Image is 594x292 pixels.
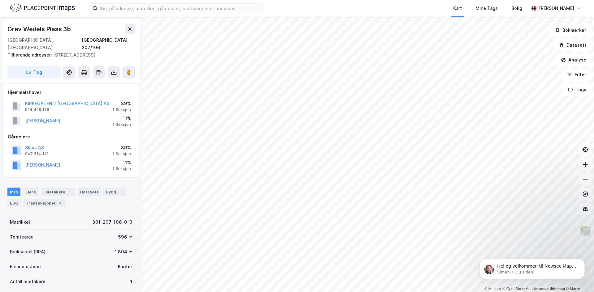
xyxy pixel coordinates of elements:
div: Mine Tags [476,5,498,12]
div: [STREET_ADDRESS] [7,51,130,59]
input: Søk på adresse, matrikkel, gårdeiere, leietakere eller personer [97,4,263,13]
button: Tag [7,66,61,78]
div: 1 [67,189,73,195]
div: Hjemmelshaver [8,89,135,96]
div: 1 [118,189,124,195]
a: Mapbox [484,287,501,291]
div: Eiere [23,188,38,196]
div: 947 514 113 [25,151,49,156]
div: Bolig [511,5,522,12]
div: Transaksjoner [23,199,66,207]
div: 1 Seksjon [113,107,131,112]
div: 1 804 ㎡ [115,248,132,256]
div: 89% [113,100,131,107]
div: 3 [57,200,63,206]
div: 1 Seksjon [113,166,131,171]
div: 596 ㎡ [118,233,132,241]
div: Datasett [78,188,101,196]
div: 89% [113,144,131,151]
iframe: Intercom notifications melding [470,246,594,289]
button: Tags [563,83,592,96]
img: Z [579,225,591,237]
button: Bokmerker [550,24,592,36]
div: Eiendomstype [10,263,41,270]
div: ESG [7,199,21,207]
div: Bruksareal (BRA) [10,248,45,256]
div: Tomteareal [10,233,35,241]
div: Leietakere [41,188,75,196]
button: Filter [562,69,592,81]
div: Matrikkel [10,218,30,226]
div: Antall leietakere [10,278,45,285]
span: Tilhørende adresser: [7,52,53,57]
div: Gårdeiere [8,133,135,141]
div: 11% [113,159,131,166]
button: Datasett [554,39,592,51]
div: 11% [113,115,131,122]
div: 1 Seksjon [113,151,131,156]
div: Kontor [118,263,132,270]
div: [GEOGRAPHIC_DATA], 207/106 [82,36,135,51]
div: Bygg [103,188,126,196]
a: Improve this map [534,287,565,291]
div: Kart [453,5,462,12]
div: 1 Seksjon [113,122,131,127]
div: 1 [130,278,132,285]
a: OpenStreetMap [503,287,533,291]
img: logo.f888ab2527a4732fd821a326f86c7f29.svg [10,3,75,14]
div: [GEOGRAPHIC_DATA], [GEOGRAPHIC_DATA] [7,36,82,51]
div: Grev Wedels Plass 3b [7,24,72,34]
div: Info [7,188,20,196]
div: 924 428 139 [25,107,49,112]
div: 301-207-106-0-0 [92,218,132,226]
div: [PERSON_NAME] [539,5,574,12]
button: Analyse [556,54,592,66]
